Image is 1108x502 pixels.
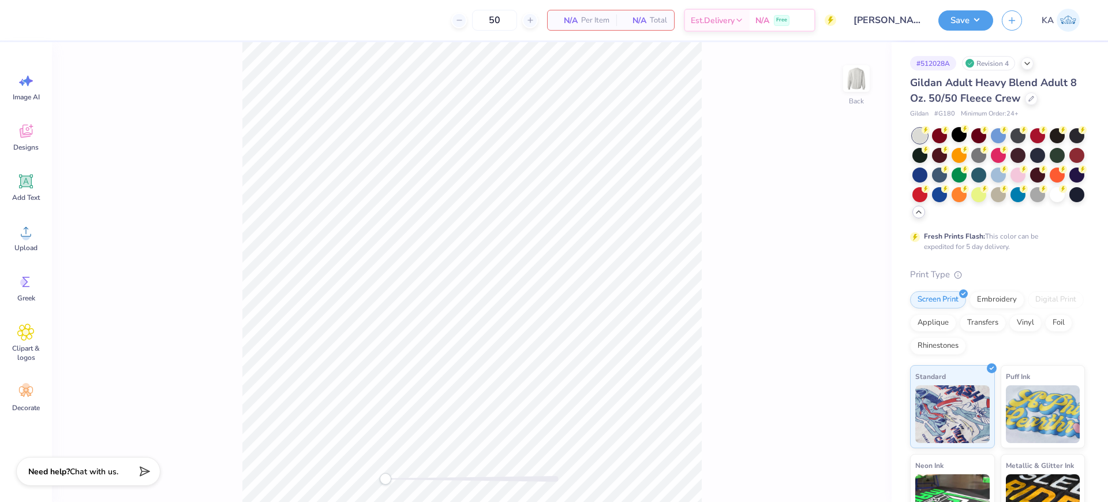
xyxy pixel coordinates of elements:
[12,193,40,202] span: Add Text
[1009,314,1042,332] div: Vinyl
[924,232,985,241] strong: Fresh Prints Flash:
[12,403,40,412] span: Decorate
[910,337,966,355] div: Rhinestones
[910,109,929,119] span: Gildan
[28,466,70,477] strong: Need help?
[910,314,956,332] div: Applique
[17,293,35,303] span: Greek
[650,14,667,27] span: Total
[969,291,1024,308] div: Embroidery
[691,14,735,27] span: Est. Delivery
[915,370,946,382] span: Standard
[623,14,646,27] span: N/A
[776,16,787,24] span: Free
[380,473,391,485] div: Accessibility label
[910,291,966,308] div: Screen Print
[1042,14,1054,27] span: KA
[849,96,864,106] div: Back
[961,109,1019,119] span: Minimum Order: 24 +
[14,243,38,252] span: Upload
[1006,385,1080,443] img: Puff Ink
[1028,291,1084,308] div: Digital Print
[845,9,930,32] input: Untitled Design
[13,92,40,102] span: Image AI
[845,67,868,90] img: Back
[1036,9,1085,32] a: KA
[70,466,118,477] span: Chat with us.
[924,231,1066,252] div: This color can be expedited for 5 day delivery.
[7,344,45,362] span: Clipart & logos
[755,14,769,27] span: N/A
[1045,314,1072,332] div: Foil
[581,14,609,27] span: Per Item
[1006,459,1074,471] span: Metallic & Glitter Ink
[938,10,993,31] button: Save
[910,268,1085,281] div: Print Type
[934,109,955,119] span: # G180
[13,143,39,152] span: Designs
[1057,9,1080,32] img: Kate Agsalon
[910,56,956,70] div: # 512028A
[915,385,990,443] img: Standard
[915,459,944,471] span: Neon Ink
[472,10,517,31] input: – –
[962,56,1015,70] div: Revision 4
[960,314,1006,332] div: Transfers
[910,76,1077,105] span: Gildan Adult Heavy Blend Adult 8 Oz. 50/50 Fleece Crew
[1006,370,1030,382] span: Puff Ink
[555,14,578,27] span: N/A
